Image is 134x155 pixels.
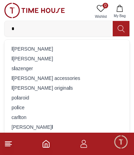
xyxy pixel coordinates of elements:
[9,103,125,112] div: po ice
[9,93,125,103] div: po aroid
[9,122,125,132] div: [PERSON_NAME]
[9,54,125,64] div: [PERSON_NAME]
[18,115,20,120] strong: l
[12,75,13,81] strong: l
[9,64,125,73] div: s azenger
[9,73,125,83] div: [PERSON_NAME] accessories
[69,85,70,91] strong: l
[92,3,110,21] a: 0Wishlist
[12,85,13,91] strong: l
[17,105,18,110] strong: l
[9,83,125,93] div: [PERSON_NAME] origina s
[113,134,129,150] div: Chat Widget
[52,124,53,130] strong: l
[17,95,18,101] strong: l
[92,14,110,19] span: Wishlist
[12,46,13,52] strong: l
[14,66,15,71] strong: l
[103,3,108,8] span: 0
[42,140,50,148] a: Home
[9,112,125,122] div: car ton
[4,3,65,18] img: ...
[9,132,125,142] div: fossi
[111,13,128,19] span: My Bag
[110,3,130,21] button: My Bag
[9,44,125,54] div: [PERSON_NAME]
[12,56,13,61] strong: l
